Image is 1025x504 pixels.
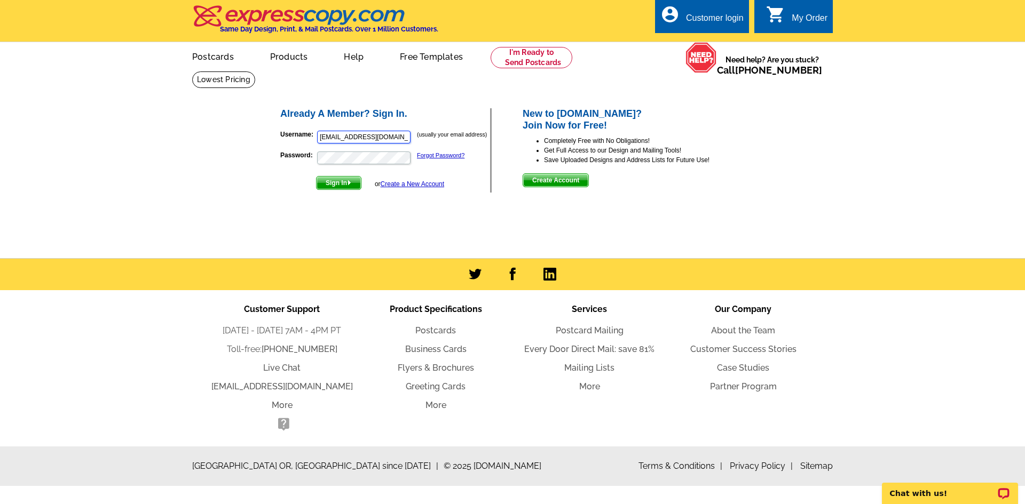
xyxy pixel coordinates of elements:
[205,343,359,356] li: Toll-free:
[524,344,655,354] a: Every Door Direct Mail: save 81%
[417,152,464,158] a: Forgot Password?
[544,136,746,146] li: Completely Free with No Obligations!
[398,363,474,373] a: Flyers & Brochures
[685,42,717,73] img: help
[316,176,361,190] button: Sign In
[383,43,480,68] a: Free Templates
[800,461,833,471] a: Sitemap
[660,5,680,24] i: account_circle
[638,461,722,471] a: Terms & Conditions
[686,13,744,28] div: Customer login
[347,180,352,185] img: button-next-arrow-white.png
[406,381,466,391] a: Greeting Cards
[715,304,771,314] span: Our Company
[711,325,775,335] a: About the Team
[544,146,746,155] li: Get Full Access to our Design and Mailing Tools!
[717,65,822,76] span: Call
[690,344,797,354] a: Customer Success Stories
[253,43,325,68] a: Products
[405,344,467,354] a: Business Cards
[766,5,785,24] i: shopping_cart
[192,460,438,473] span: [GEOGRAPHIC_DATA] OR, [GEOGRAPHIC_DATA] since [DATE]
[564,363,614,373] a: Mailing Lists
[523,108,746,131] h2: New to [DOMAIN_NAME]? Join Now for Free!
[192,13,438,33] a: Same Day Design, Print, & Mail Postcards. Over 1 Million Customers.
[717,54,827,76] span: Need help? Are you stuck?
[735,65,822,76] a: [PHONE_NUMBER]
[766,12,827,25] a: shopping_cart My Order
[556,325,624,335] a: Postcard Mailing
[280,150,316,160] label: Password:
[572,304,607,314] span: Services
[317,177,361,189] span: Sign In
[425,400,446,410] a: More
[710,381,777,391] a: Partner Program
[375,179,444,189] div: or
[523,173,589,187] button: Create Account
[272,400,293,410] a: More
[263,363,301,373] a: Live Chat
[244,304,320,314] span: Customer Support
[280,108,490,120] h2: Already A Member? Sign In.
[381,180,444,188] a: Create a New Account
[390,304,482,314] span: Product Specifications
[660,12,744,25] a: account_circle Customer login
[262,344,337,354] a: [PHONE_NUMBER]
[220,25,438,33] h4: Same Day Design, Print, & Mail Postcards. Over 1 Million Customers.
[211,381,353,391] a: [EMAIL_ADDRESS][DOMAIN_NAME]
[523,174,588,187] span: Create Account
[717,363,769,373] a: Case Studies
[875,470,1025,504] iframe: LiveChat chat widget
[417,131,487,138] small: (usually your email address)
[792,13,827,28] div: My Order
[544,155,746,165] li: Save Uploaded Designs and Address Lists for Future Use!
[415,325,456,335] a: Postcards
[280,130,316,139] label: Username:
[175,43,251,68] a: Postcards
[327,43,381,68] a: Help
[444,460,541,473] span: © 2025 [DOMAIN_NAME]
[205,324,359,337] li: [DATE] - [DATE] 7AM - 4PM PT
[579,381,600,391] a: More
[730,461,793,471] a: Privacy Policy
